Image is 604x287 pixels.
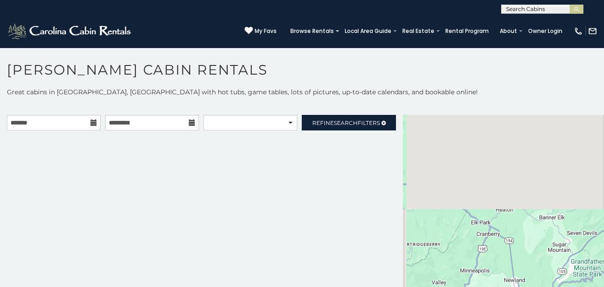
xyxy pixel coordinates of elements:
span: Refine Filters [312,119,380,126]
a: Browse Rentals [286,25,338,38]
span: My Favs [255,27,277,35]
img: mail-regular-white.png [588,27,597,36]
a: Rental Program [441,25,493,38]
img: phone-regular-white.png [574,27,583,36]
a: My Favs [245,27,277,36]
a: Real Estate [398,25,439,38]
a: Owner Login [524,25,567,38]
a: RefineSearchFilters [302,115,396,130]
a: About [495,25,522,38]
span: Search [334,119,358,126]
img: White-1-2.png [7,22,134,40]
a: Local Area Guide [340,25,396,38]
